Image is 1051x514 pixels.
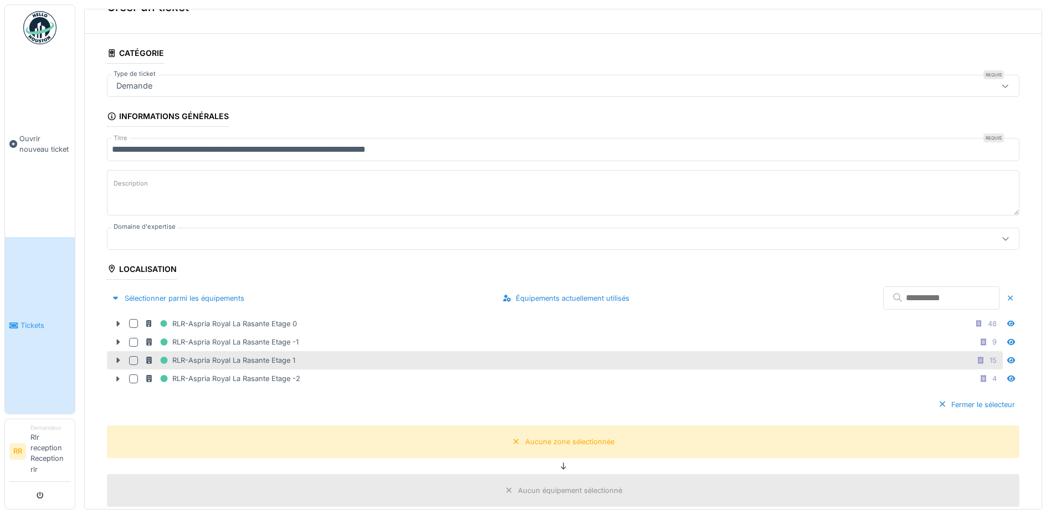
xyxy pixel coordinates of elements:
[111,177,150,191] label: Description
[5,237,75,413] a: Tickets
[30,424,70,432] div: Demandeur
[111,69,158,79] label: Type de ticket
[983,133,1004,142] div: Requis
[9,443,26,460] li: RR
[990,355,997,366] div: 15
[525,436,614,447] div: Aucune zone sélectionnée
[19,133,70,155] span: Ouvrir nouveau ticket
[107,108,229,127] div: Informations générales
[111,222,178,232] label: Domaine d'expertise
[107,261,177,280] div: Localisation
[983,70,1004,79] div: Requis
[20,320,70,331] span: Tickets
[145,317,297,331] div: RLR-Aspria Royal La Rasante Etage 0
[992,337,997,347] div: 9
[498,291,634,306] div: Équipements actuellement utilisés
[112,80,157,92] div: Demande
[23,11,57,44] img: Badge_color-CXgf-gQk.svg
[934,397,1019,412] div: Fermer le sélecteur
[145,372,300,385] div: RLR-Aspria Royal La Rasante Etage -2
[992,373,997,384] div: 4
[5,50,75,237] a: Ouvrir nouveau ticket
[988,318,997,329] div: 48
[145,335,299,349] div: RLR-Aspria Royal La Rasante Etage -1
[107,45,164,64] div: Catégorie
[111,133,130,143] label: Titre
[30,424,70,479] li: Rlr reception Reception rlr
[107,291,249,306] div: Sélectionner parmi les équipements
[145,353,295,367] div: RLR-Aspria Royal La Rasante Etage 1
[518,485,622,496] div: Aucun équipement sélectionné
[9,424,70,482] a: RR DemandeurRlr reception Reception rlr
